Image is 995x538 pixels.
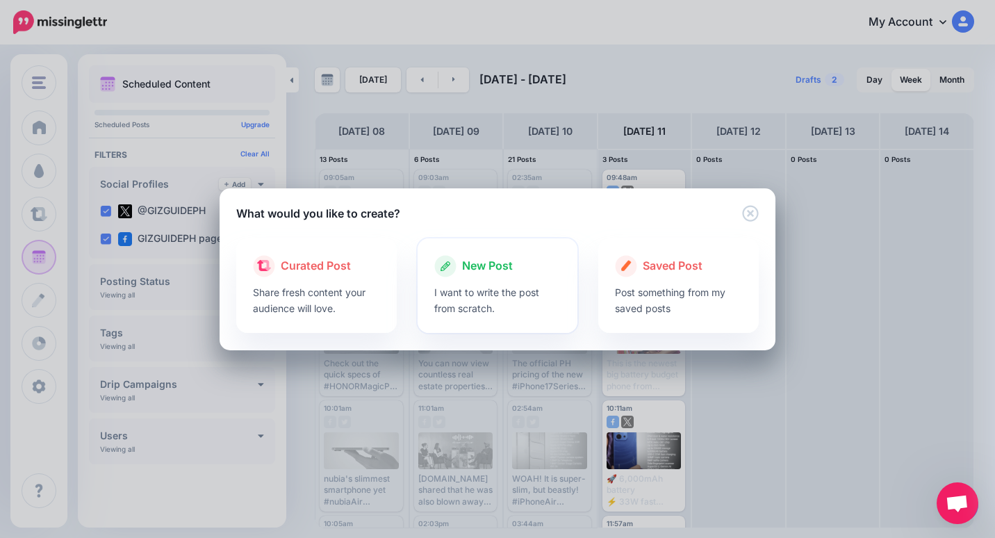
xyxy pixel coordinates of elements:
[253,284,380,316] p: Share fresh content your audience will love.
[434,284,561,316] p: I want to write the post from scratch.
[462,257,513,275] span: New Post
[236,205,400,222] h5: What would you like to create?
[643,257,702,275] span: Saved Post
[615,284,742,316] p: Post something from my saved posts
[257,260,271,271] img: curate.png
[281,257,351,275] span: Curated Post
[621,260,632,271] img: create.png
[742,205,759,222] button: Close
